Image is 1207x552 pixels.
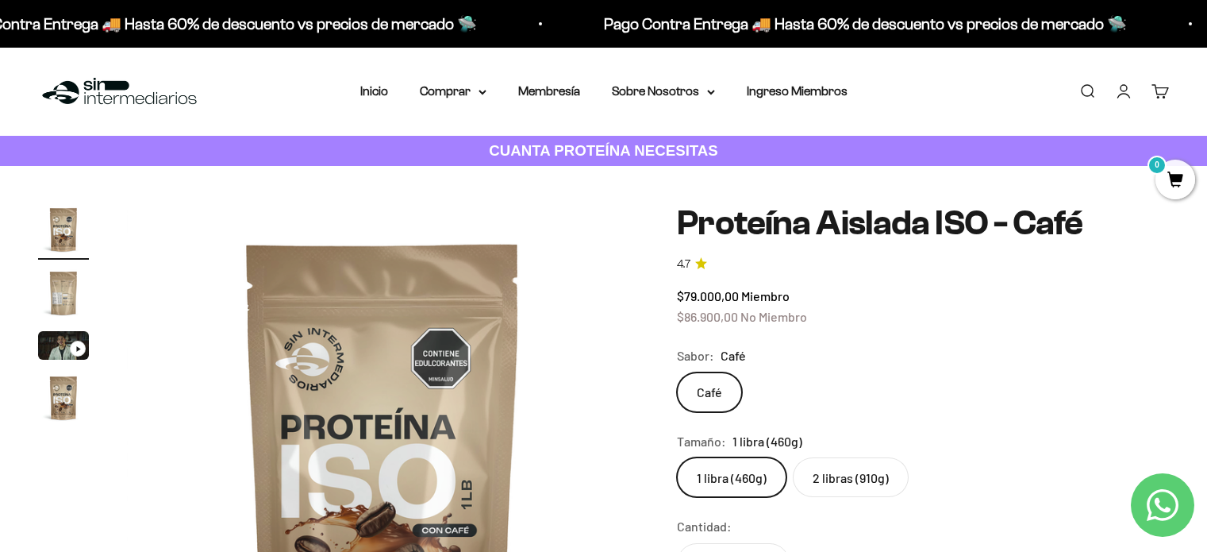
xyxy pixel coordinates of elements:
span: 1 libra (460g) [732,431,802,452]
a: Ingreso Miembros [747,84,848,98]
p: Pago Contra Entrega 🚚 Hasta 60% de descuento vs precios de mercado 🛸 [585,11,1108,37]
a: 4.74.7 de 5.0 estrellas [677,256,1169,273]
span: No Miembro [740,309,807,324]
span: $86.900,00 [677,309,738,324]
label: Cantidad: [677,516,732,537]
legend: Tamaño: [677,431,726,452]
button: Ir al artículo 1 [38,204,89,260]
span: 4.7 [677,256,690,273]
span: $79.000,00 [677,288,739,303]
legend: Sabor: [677,345,714,366]
button: Ir al artículo 2 [38,268,89,323]
strong: CUANTA PROTEÍNA NECESITAS [489,142,718,159]
img: Proteína Aislada ISO - Café [38,268,89,318]
button: Ir al artículo 3 [38,331,89,365]
span: Miembro [741,288,790,303]
img: Proteína Aislada ISO - Café [38,373,89,423]
a: 0 [1155,172,1195,190]
img: Proteína Aislada ISO - Café [38,204,89,255]
a: Membresía [518,84,580,98]
button: Ir al artículo 4 [38,373,89,428]
span: Café [721,345,746,366]
h1: Proteína Aislada ISO - Café [677,204,1169,242]
a: Inicio [360,84,388,98]
mark: 0 [1147,156,1167,175]
summary: Sobre Nosotros [612,81,715,102]
summary: Comprar [420,81,486,102]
